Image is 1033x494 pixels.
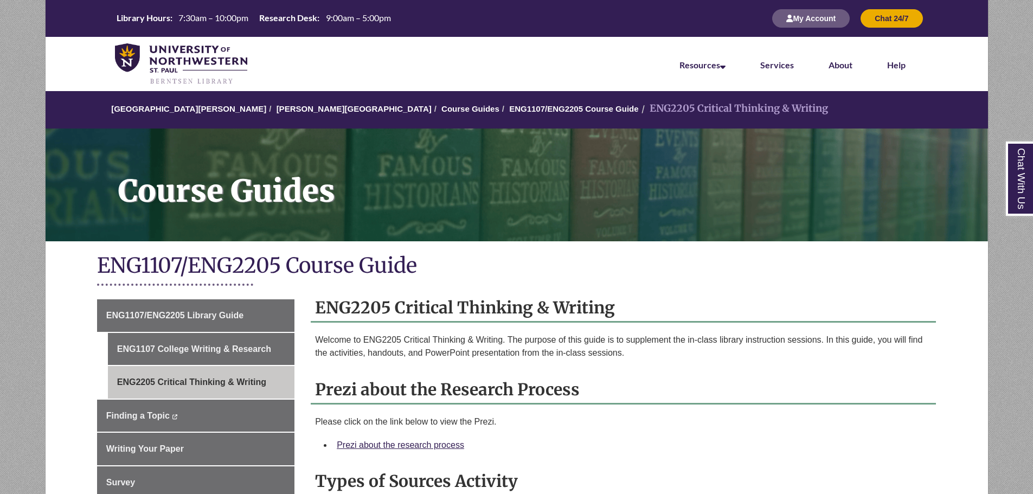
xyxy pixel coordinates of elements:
span: Survey [106,478,135,487]
a: My Account [772,14,850,23]
h1: Course Guides [106,129,988,227]
img: UNWSP Library Logo [115,43,248,86]
span: Finding a Topic [106,411,170,420]
button: My Account [772,9,850,28]
a: ENG1107/ENG2205 Library Guide [97,299,294,332]
a: Services [760,60,794,70]
a: Hours Today [112,12,395,25]
a: ENG1107/ENG2205 Course Guide [509,104,638,113]
a: Help [887,60,906,70]
span: Writing Your Paper [106,444,184,453]
li: ENG2205 Critical Thinking & Writing [639,101,828,117]
span: 9:00am – 5:00pm [326,12,391,23]
a: About [829,60,852,70]
i: This link opens in a new window [172,414,178,419]
a: ENG1107 College Writing & Research [108,333,294,365]
button: Chat 24/7 [861,9,922,28]
h2: ENG2205 Critical Thinking & Writing [311,294,936,323]
span: ENG1107/ENG2205 Library Guide [106,311,243,320]
a: [PERSON_NAME][GEOGRAPHIC_DATA] [277,104,432,113]
a: Prezi about the research process [337,440,464,450]
a: Resources [679,60,726,70]
th: Research Desk: [255,12,321,24]
a: Finding a Topic [97,400,294,432]
p: Welcome to ENG2205 Critical Thinking & Writing. The purpose of this guide is to supplement the in... [315,333,932,360]
a: Course Guides [441,104,499,113]
a: Writing Your Paper [97,433,294,465]
p: Please click on the link below to view the Prezi. [315,415,932,428]
table: Hours Today [112,12,395,24]
th: Library Hours: [112,12,174,24]
span: 7:30am – 10:00pm [178,12,248,23]
h2: Prezi about the Research Process [311,376,936,405]
h1: ENG1107/ENG2205 Course Guide [97,252,936,281]
a: [GEOGRAPHIC_DATA][PERSON_NAME] [111,104,266,113]
a: Course Guides [46,129,988,241]
a: Chat 24/7 [861,14,922,23]
a: ENG2205 Critical Thinking & Writing [108,366,294,399]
